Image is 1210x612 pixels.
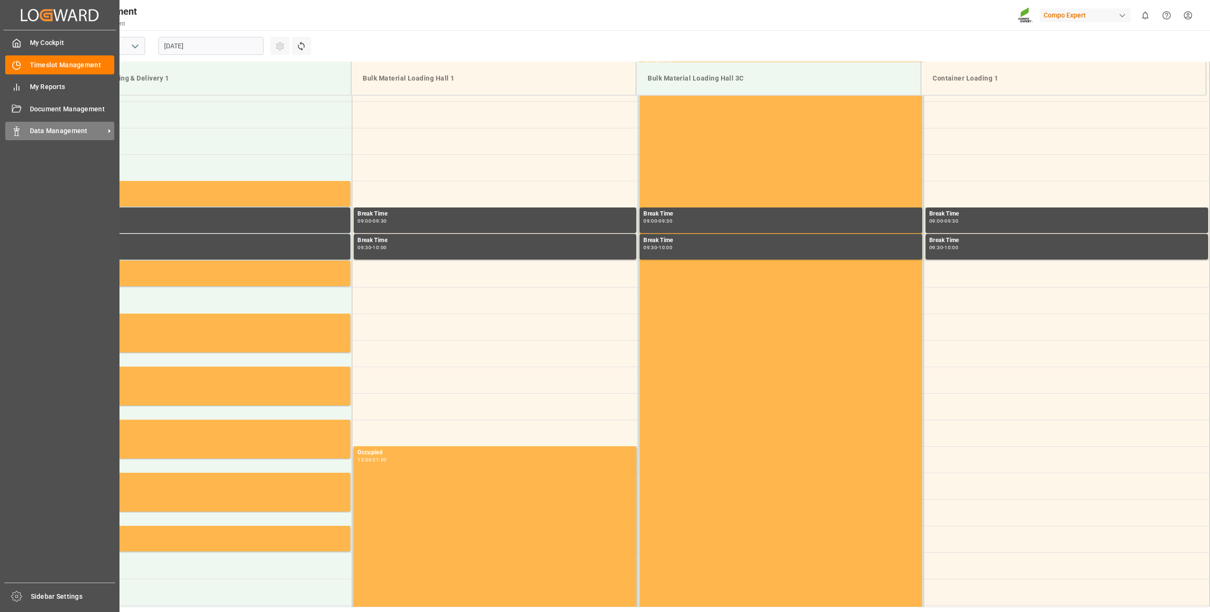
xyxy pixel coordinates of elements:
div: Container Loading 1 [929,70,1198,87]
div: Compo Expert [1040,9,1131,22]
input: DD.MM.YYYY [158,37,264,55]
div: 09:00 [929,219,943,223]
div: 09:30 [944,219,958,223]
div: - [943,245,944,250]
div: Occupied [72,183,347,192]
button: Compo Expert [1040,6,1135,24]
div: - [371,245,373,250]
span: My Reports [30,82,115,92]
div: - [371,458,373,462]
div: Occupied [72,369,347,378]
span: Document Management [30,104,115,114]
div: - [657,245,659,250]
div: - [943,219,944,223]
div: 09:00 [643,219,657,223]
a: Timeslot Management [5,55,114,74]
span: Timeslot Management [30,60,115,70]
div: Break Time [643,236,918,245]
div: Break Time [72,236,347,245]
span: Sidebar Settings [31,592,116,602]
div: Bulk Material Loading Hall 1 [359,70,628,87]
div: 21:00 [373,458,386,462]
div: - [371,219,373,223]
div: 10:00 [659,245,672,250]
div: Break Time [929,236,1204,245]
a: My Cockpit [5,34,114,52]
div: Occupied [72,528,347,537]
button: show 0 new notifications [1135,5,1156,26]
span: Data Management [30,126,105,136]
div: 09:30 [357,245,371,250]
div: 09:00 [357,219,371,223]
div: Break Time [72,209,347,219]
div: 10:00 [373,245,386,250]
div: Occupied [72,422,347,431]
div: 09:30 [929,245,943,250]
button: open menu [128,39,142,54]
div: Break Time [357,209,632,219]
div: Occupied [357,448,632,458]
div: Break Time [357,236,632,245]
div: Occupied [72,262,347,272]
div: 10:00 [944,245,958,250]
div: 09:30 [373,219,386,223]
div: 09:30 [643,245,657,250]
div: Break Time [643,209,918,219]
div: 09:30 [659,219,672,223]
div: Paletts Loading & Delivery 1 [74,70,343,87]
div: Occupied [72,315,347,325]
div: Occupied [72,475,347,484]
button: Help Center [1156,5,1177,26]
div: - [657,219,659,223]
img: Screenshot%202023-09-29%20at%2010.02.21.png_1712312052.png [1018,7,1033,24]
span: My Cockpit [30,38,115,48]
div: Bulk Material Loading Hall 3C [644,70,913,87]
div: Break Time [929,209,1204,219]
div: 13:30 [357,458,371,462]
